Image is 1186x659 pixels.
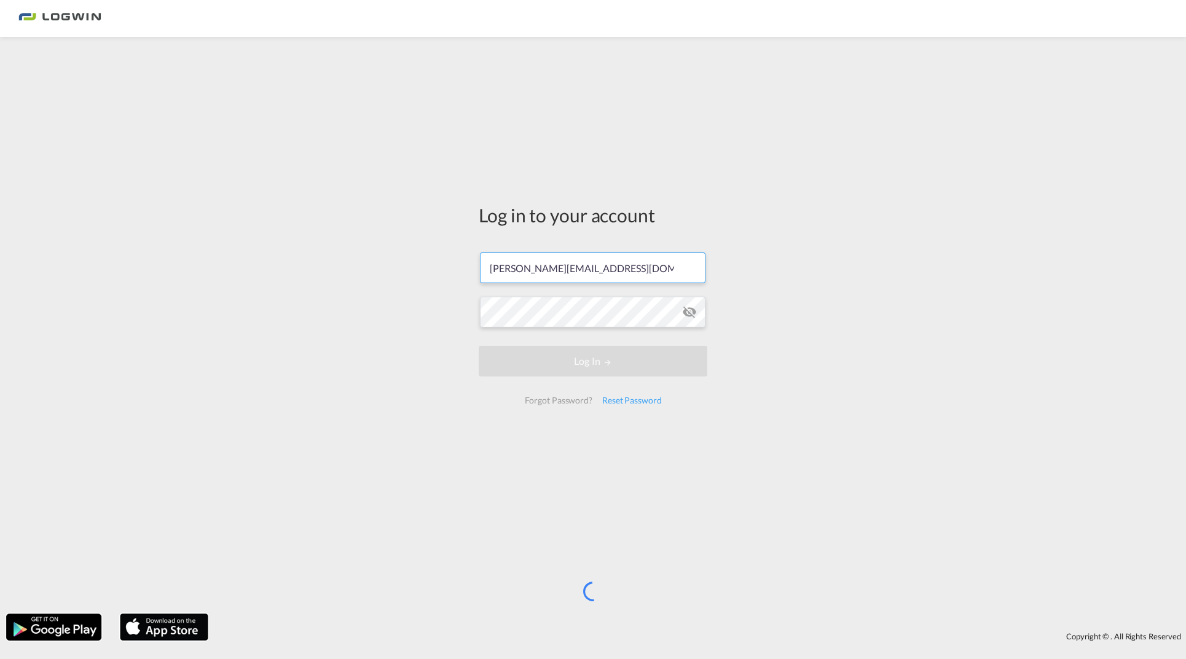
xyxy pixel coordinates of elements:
[5,612,103,642] img: google.png
[519,389,597,411] div: Forgot Password?
[597,389,667,411] div: Reset Password
[214,626,1186,647] div: Copyright © . All Rights Reserved
[119,612,210,642] img: apple.png
[479,202,707,228] div: Log in to your account
[479,346,707,376] button: LOGIN
[18,5,101,33] img: bc73a0e0d8c111efacd525e4c8ad7d32.png
[682,305,697,319] md-icon: icon-eye-off
[480,252,705,283] input: Enter email/phone number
